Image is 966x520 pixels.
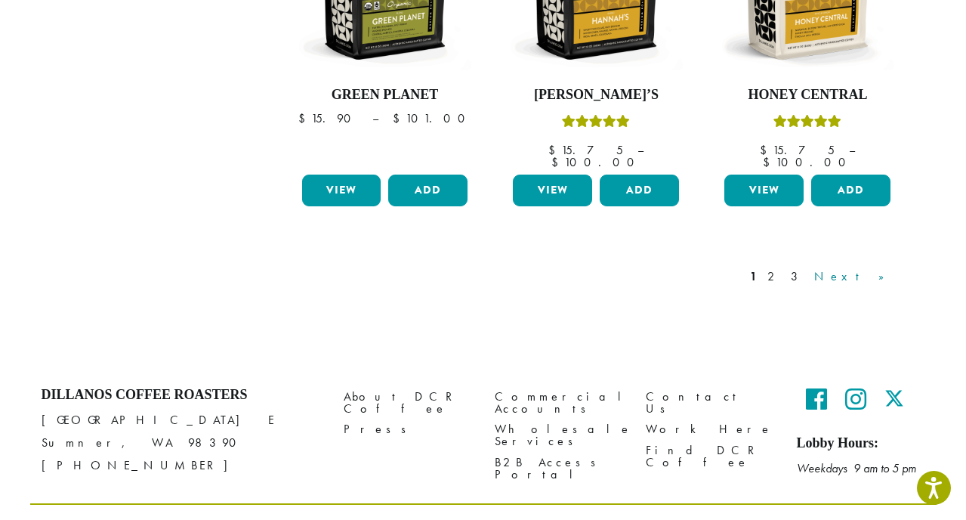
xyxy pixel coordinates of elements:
bdi: 100.00 [551,154,641,170]
h4: Green Planet [298,87,472,104]
h4: [PERSON_NAME]’s [509,87,683,104]
a: Next » [811,268,898,286]
a: B2B Access Portal [495,452,623,484]
span: $ [760,142,773,158]
a: Work Here [646,419,774,440]
a: View [724,175,804,206]
a: About DCR Coffee [344,387,472,419]
a: 3 [788,268,807,286]
span: – [637,142,643,158]
span: $ [551,154,564,170]
div: Rated 5.00 out of 5 [562,113,630,135]
p: [GEOGRAPHIC_DATA] E Sumner, WA 98390 [PHONE_NUMBER] [42,409,321,477]
a: Commercial Accounts [495,387,623,419]
button: Add [811,175,890,206]
a: Wholesale Services [495,419,623,452]
button: Add [388,175,468,206]
span: – [849,142,855,158]
span: $ [298,110,311,126]
a: Contact Us [646,387,774,419]
a: 1 [747,268,760,286]
h4: Dillanos Coffee Roasters [42,387,321,404]
span: $ [763,154,776,170]
span: – [372,110,378,126]
button: Add [600,175,679,206]
bdi: 100.00 [763,154,853,170]
span: $ [393,110,406,126]
a: View [513,175,592,206]
bdi: 15.75 [760,142,835,158]
a: Press [344,419,472,440]
div: Rated 5.00 out of 5 [773,113,841,135]
bdi: 15.75 [548,142,623,158]
bdi: 101.00 [393,110,472,126]
a: Find DCR Coffee [646,440,774,472]
a: View [302,175,381,206]
bdi: 15.90 [298,110,358,126]
h4: Honey Central [721,87,894,104]
a: 2 [764,268,783,286]
span: $ [548,142,561,158]
h5: Lobby Hours: [797,435,925,452]
em: Weekdays 9 am to 5 pm [797,460,916,476]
